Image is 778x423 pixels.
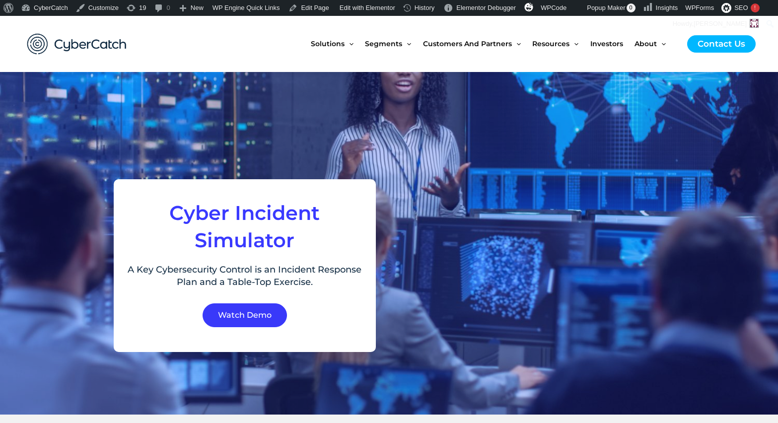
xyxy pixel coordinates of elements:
img: CyberCatch [17,23,137,65]
a: Contact Us [687,35,756,53]
img: svg+xml;base64,PHN2ZyB4bWxucz0iaHR0cDovL3d3dy53My5vcmcvMjAwMC9zdmciIHZpZXdCb3g9IjAgMCAzMiAzMiI+PG... [524,2,533,11]
span: Resources [532,23,569,65]
span: Watch Demo [218,311,272,319]
span: Menu Toggle [345,23,354,65]
a: Howdy, [669,16,763,32]
span: Solutions [311,23,345,65]
span: Menu Toggle [402,23,411,65]
a: Investors [590,23,635,65]
span: Menu Toggle [569,23,578,65]
span: Menu Toggle [512,23,521,65]
span: [PERSON_NAME] [694,20,747,27]
span: Investors [590,23,623,65]
span: Segments [365,23,402,65]
span: SEO [734,4,748,11]
span: Menu Toggle [657,23,666,65]
div: A Key Cybersecurity Control is an Incident Response Plan and a Table-Top Exercise. [126,264,364,288]
span: Edit with Elementor [340,4,395,11]
a: Watch Demo [203,303,287,327]
span: 0 [627,3,636,12]
span: Customers and Partners [423,23,512,65]
nav: Site Navigation: New Main Menu [311,23,677,65]
span: About [635,23,657,65]
h2: Cyber Incident Simulator [126,199,364,254]
div: ! [751,3,760,12]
